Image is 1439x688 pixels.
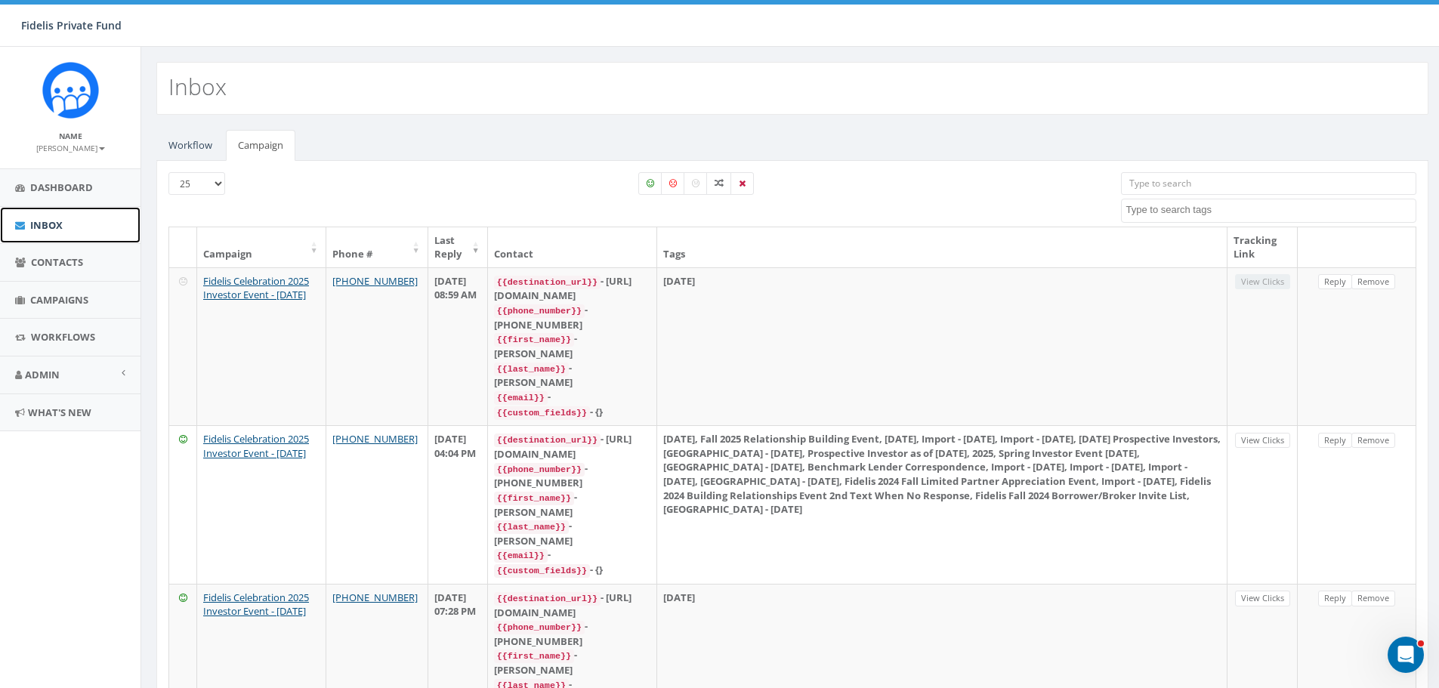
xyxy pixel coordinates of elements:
div: - [URL][DOMAIN_NAME] [494,591,650,619]
a: Workflow [156,130,224,161]
span: What's New [28,406,91,419]
div: - [PERSON_NAME] [494,332,650,360]
a: [PHONE_NUMBER] [332,274,418,288]
code: {{first_name}} [494,333,574,347]
input: Type to search [1121,172,1416,195]
td: [DATE] [657,267,1228,426]
td: [DATE] 08:59 AM [428,267,488,426]
th: Last Reply: activate to sort column ascending [428,227,488,267]
img: Rally_Corp_Icon.png [42,62,99,119]
a: [PHONE_NUMBER] [332,432,418,446]
a: Reply [1318,433,1352,449]
span: Admin [25,368,60,381]
span: Campaigns [30,293,88,307]
code: {{phone_number}} [494,304,585,318]
code: {{phone_number}} [494,621,585,634]
th: Phone #: activate to sort column ascending [326,227,428,267]
div: - [URL][DOMAIN_NAME] [494,432,650,461]
code: {{phone_number}} [494,463,585,477]
a: Remove [1351,274,1395,290]
a: Reply [1318,591,1352,606]
label: Mixed [706,172,732,195]
div: - [494,548,650,563]
label: Positive [638,172,662,195]
label: Removed [730,172,754,195]
label: Negative [661,172,685,195]
th: Tags [657,227,1228,267]
td: [DATE], Fall 2025 Relationship Building Event, [DATE], Import - [DATE], Import - [DATE], [DATE] P... [657,425,1228,584]
th: Contact [488,227,657,267]
small: Name [59,131,82,141]
code: {{custom_fields}} [494,564,590,578]
code: {{last_name}} [494,520,569,534]
code: {{first_name}} [494,649,574,663]
code: {{email}} [494,391,548,405]
div: - [PERSON_NAME] [494,361,650,390]
a: Campaign [226,130,295,161]
span: Fidelis Private Fund [21,18,122,32]
div: - [PERSON_NAME] [494,519,650,548]
a: View Clicks [1235,433,1290,449]
span: Inbox [30,218,63,232]
a: [PHONE_NUMBER] [332,591,418,604]
h2: Inbox [168,74,227,99]
a: Fidelis Celebration 2025 Investor Event - [DATE] [203,274,309,302]
a: Fidelis Celebration 2025 Investor Event - [DATE] [203,591,309,619]
a: Reply [1318,274,1352,290]
div: - [PHONE_NUMBER] [494,303,650,332]
div: - [PERSON_NAME] [494,490,650,519]
span: Workflows [31,330,95,344]
td: [DATE] 04:04 PM [428,425,488,584]
div: - [494,390,650,405]
label: Neutral [684,172,708,195]
div: - [URL][DOMAIN_NAME] [494,274,650,303]
a: [PERSON_NAME] [36,140,105,154]
textarea: Search [1126,203,1416,217]
th: Campaign: activate to sort column ascending [197,227,326,267]
div: - [PERSON_NAME] [494,648,650,677]
div: - {} [494,405,650,420]
code: {{destination_url}} [494,592,601,606]
a: View Clicks [1235,591,1290,606]
code: {{destination_url}} [494,276,601,289]
div: - {} [494,563,650,578]
code: {{email}} [494,549,548,563]
span: Dashboard [30,180,93,194]
div: - [PHONE_NUMBER] [494,461,650,490]
div: - [PHONE_NUMBER] [494,619,650,648]
code: {{first_name}} [494,492,574,505]
a: Fidelis Celebration 2025 Investor Event - [DATE] [203,432,309,460]
iframe: Intercom live chat [1388,637,1424,673]
small: [PERSON_NAME] [36,143,105,153]
span: Contacts [31,255,83,269]
a: Remove [1351,591,1395,606]
code: {{destination_url}} [494,433,601,447]
code: {{custom_fields}} [494,406,590,420]
a: Remove [1351,433,1395,449]
code: {{last_name}} [494,363,569,376]
th: Tracking Link [1227,227,1298,267]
